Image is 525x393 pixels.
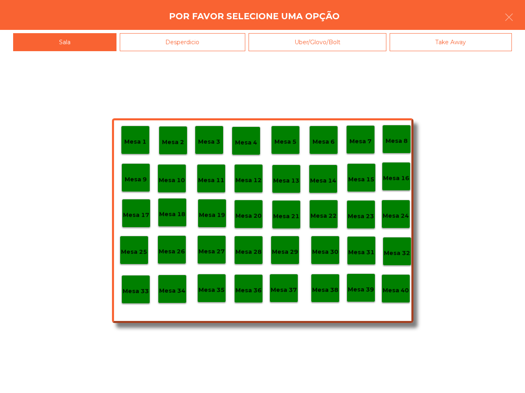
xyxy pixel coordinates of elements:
[198,137,220,147] p: Mesa 3
[273,176,299,185] p: Mesa 13
[348,248,374,257] p: Mesa 31
[313,137,335,147] p: Mesa 6
[384,248,410,258] p: Mesa 32
[310,176,336,185] p: Mesa 14
[235,211,262,221] p: Mesa 20
[125,175,147,184] p: Mesa 9
[249,33,386,52] div: Uber/Glovo/Bolt
[162,138,184,147] p: Mesa 2
[349,137,372,146] p: Mesa 7
[235,247,262,257] p: Mesa 28
[159,210,185,219] p: Mesa 18
[383,174,409,183] p: Mesa 16
[274,137,297,147] p: Mesa 5
[123,287,149,296] p: Mesa 33
[169,10,340,23] h4: Por favor selecione uma opção
[235,138,257,147] p: Mesa 4
[235,286,262,295] p: Mesa 36
[199,247,225,256] p: Mesa 27
[386,136,408,146] p: Mesa 8
[383,211,409,221] p: Mesa 24
[198,176,224,185] p: Mesa 11
[390,33,512,52] div: Take Away
[348,285,374,294] p: Mesa 39
[310,211,337,221] p: Mesa 22
[159,247,185,256] p: Mesa 26
[348,175,374,184] p: Mesa 15
[271,285,297,295] p: Mesa 37
[159,176,185,185] p: Mesa 10
[124,137,146,147] p: Mesa 1
[120,33,246,52] div: Desperdicio
[199,210,225,220] p: Mesa 19
[272,247,298,257] p: Mesa 29
[312,285,338,295] p: Mesa 38
[235,176,262,185] p: Mesa 12
[348,212,374,221] p: Mesa 23
[383,286,409,295] p: Mesa 40
[312,247,338,257] p: Mesa 30
[123,210,149,220] p: Mesa 17
[199,285,225,295] p: Mesa 35
[159,286,185,296] p: Mesa 34
[121,247,147,257] p: Mesa 25
[13,33,116,52] div: Sala
[273,212,299,221] p: Mesa 21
